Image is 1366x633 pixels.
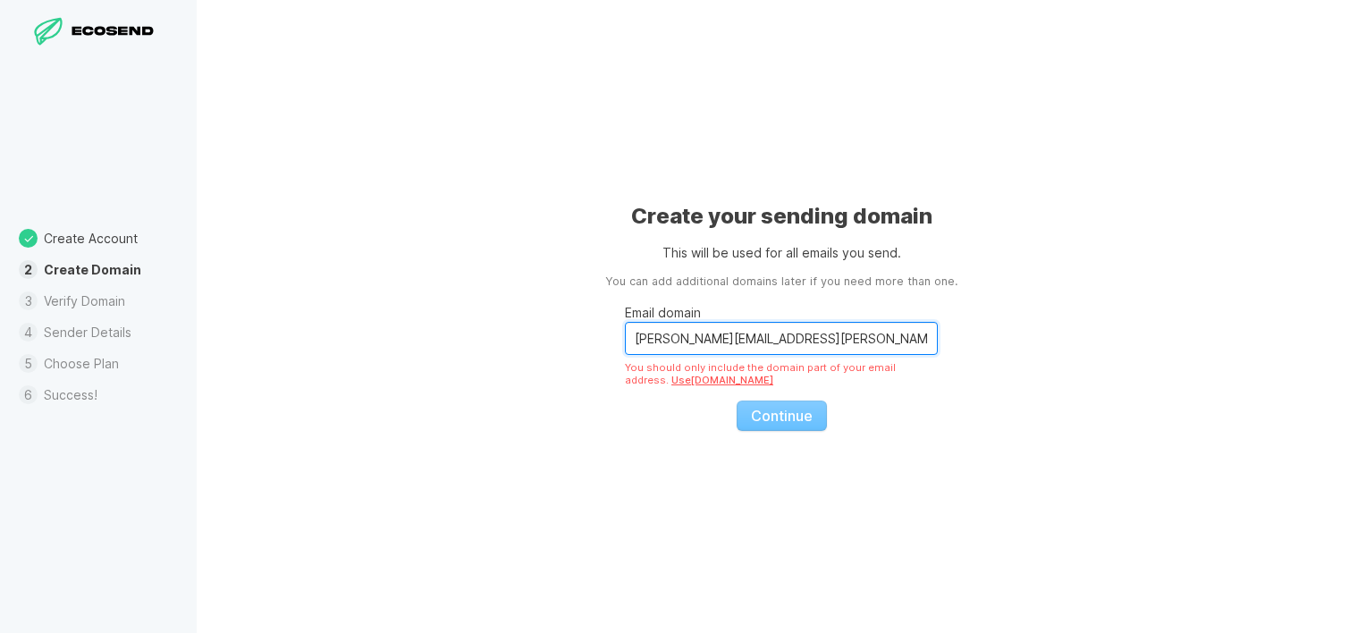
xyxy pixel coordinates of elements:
[662,243,901,262] p: This will be used for all emails you send.
[625,361,938,386] div: You should only include the domain part of your email address.
[625,322,938,355] input: Email domain
[625,303,938,322] p: Email domain
[631,202,932,231] h1: Create your sending domain
[605,274,957,291] aside: You can add additional domains later if you need more than one.
[671,374,773,386] a: Use [DOMAIN_NAME]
